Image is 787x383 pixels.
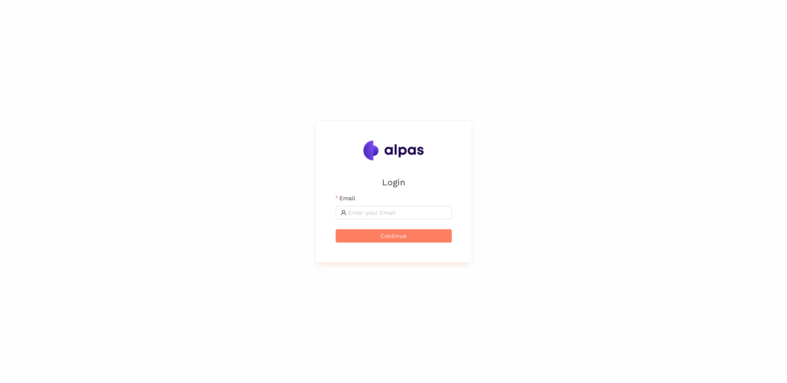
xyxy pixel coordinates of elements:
[336,229,452,242] button: Continue
[336,175,452,189] h2: Login
[363,141,424,160] img: Alpas.ai Logo
[348,208,447,217] input: Email
[341,210,346,216] span: user
[380,231,407,240] span: Continue
[336,194,355,203] label: Email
